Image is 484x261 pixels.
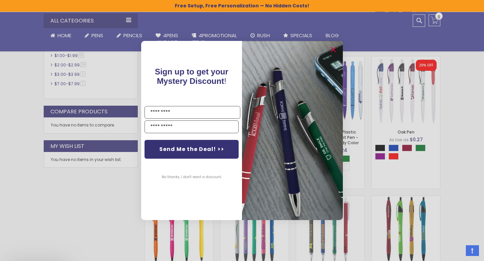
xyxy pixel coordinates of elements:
button: No thanks, I don't want a discount. [158,169,225,186]
span: Sign up to get your Mystery Discount [155,67,229,86]
button: Close dialog [328,44,339,55]
span: ! [155,67,229,86]
img: pop-up-image [242,41,343,220]
button: Send Me the Deal! >> [145,140,239,159]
